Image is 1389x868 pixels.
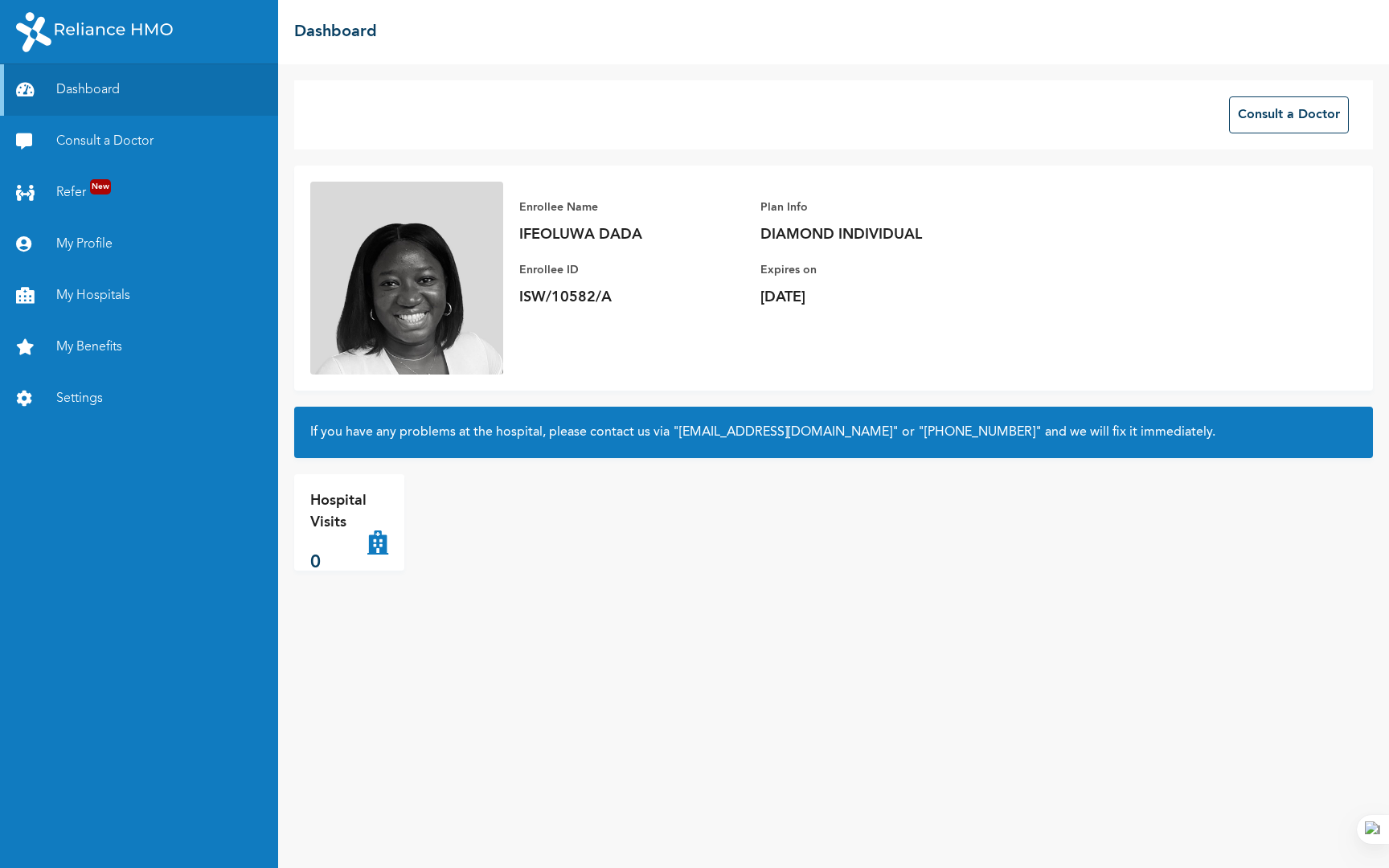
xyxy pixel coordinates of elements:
p: Enrollee Name [519,198,744,217]
h2: If you have any problems at the hospital, please contact us via or and we will fix it immediately. [310,423,1357,442]
p: Plan Info [760,198,985,217]
p: IFEOLUWA DADA [519,225,744,244]
a: "[EMAIL_ADDRESS][DOMAIN_NAME]" [673,426,899,439]
p: 0 [310,550,367,576]
span: New [90,179,111,194]
img: Enrollee [310,182,503,375]
a: "[PHONE_NUMBER]" [918,426,1042,439]
p: Hospital Visits [310,490,367,534]
img: RelianceHMO's Logo [16,12,173,52]
p: Expires on [760,260,985,280]
p: Enrollee ID [519,260,744,280]
button: Consult a Doctor [1229,96,1349,133]
h2: Dashboard [294,20,377,44]
p: DIAMOND INDIVIDUAL [760,225,985,244]
p: ISW/10582/A [519,288,744,307]
p: [DATE] [760,288,985,307]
